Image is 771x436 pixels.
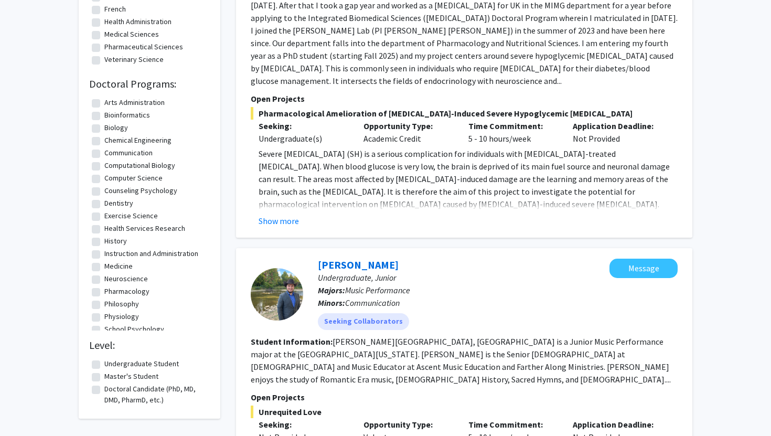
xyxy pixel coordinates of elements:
[104,97,165,108] label: Arts Administration
[461,120,565,145] div: 5 - 10 hours/week
[104,358,179,369] label: Undergraduate Student
[104,29,159,40] label: Medical Sciences
[573,120,662,132] p: Application Deadline:
[318,285,345,295] b: Majors:
[104,160,175,171] label: Computational Biology
[104,122,128,133] label: Biology
[251,392,305,402] span: Open Projects
[251,107,678,120] span: Pharmacological Amelioration of [MEDICAL_DATA]-Induced Severe Hypoglycemic [MEDICAL_DATA]
[259,418,348,431] p: Seeking:
[259,132,348,145] div: Undergraduate(s)
[104,299,139,310] label: Philosophy
[345,285,410,295] span: Music Performance
[363,120,453,132] p: Opportunity Type:
[104,324,164,335] label: School Psychology
[104,273,148,284] label: Neuroscience
[104,248,198,259] label: Instruction and Administration
[356,120,461,145] div: Academic Credit
[104,223,185,234] label: Health Services Research
[468,120,558,132] p: Time Commitment:
[318,258,399,271] a: [PERSON_NAME]
[251,336,333,347] b: Student Information:
[104,261,133,272] label: Medicine
[251,336,671,385] fg-read-more: [PERSON_NAME][GEOGRAPHIC_DATA], [GEOGRAPHIC_DATA] is a Junior Music Performance major at the [GEO...
[345,297,400,308] span: Communication
[363,418,453,431] p: Opportunity Type:
[104,54,164,65] label: Veterinary Science
[318,313,409,330] mat-chip: Seeking Collaborators
[318,272,396,283] span: Undergraduate, Junior
[104,371,158,382] label: Master's Student
[104,311,139,322] label: Physiology
[89,78,210,90] h2: Doctoral Programs:
[104,16,172,27] label: Health Administration
[8,389,45,428] iframe: Chat
[104,147,153,158] label: Communication
[104,173,163,184] label: Computer Science
[609,259,678,278] button: Message Graham West
[259,215,299,227] button: Show more
[259,120,348,132] p: Seeking:
[104,4,126,15] label: French
[573,418,662,431] p: Application Deadline:
[104,41,183,52] label: Pharmaceutical Sciences
[104,198,133,209] label: Dentistry
[468,418,558,431] p: Time Commitment:
[259,148,673,260] span: Severe [MEDICAL_DATA] (SH) is a serious complication for individuals with [MEDICAL_DATA]-treated ...
[565,120,670,145] div: Not Provided
[251,93,305,104] span: Open Projects
[251,406,678,418] span: Unrequited Love
[104,135,172,146] label: Chemical Engineering
[104,185,177,196] label: Counseling Psychology
[318,297,345,308] b: Minors:
[104,110,150,121] label: Bioinformatics
[104,384,207,406] label: Doctoral Candidate (PhD, MD, DMD, PharmD, etc.)
[104,286,149,297] label: Pharmacology
[104,236,127,247] label: History
[104,210,158,221] label: Exercise Science
[89,339,210,352] h2: Level:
